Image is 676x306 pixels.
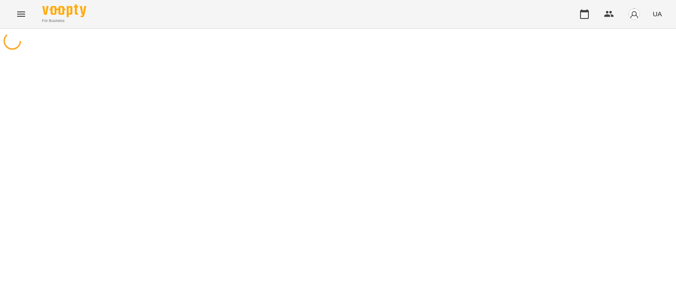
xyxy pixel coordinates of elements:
[653,9,662,18] span: UA
[42,18,86,24] span: For Business
[649,6,665,22] button: UA
[11,4,32,25] button: Menu
[42,4,86,17] img: Voopty Logo
[628,8,640,20] img: avatar_s.png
